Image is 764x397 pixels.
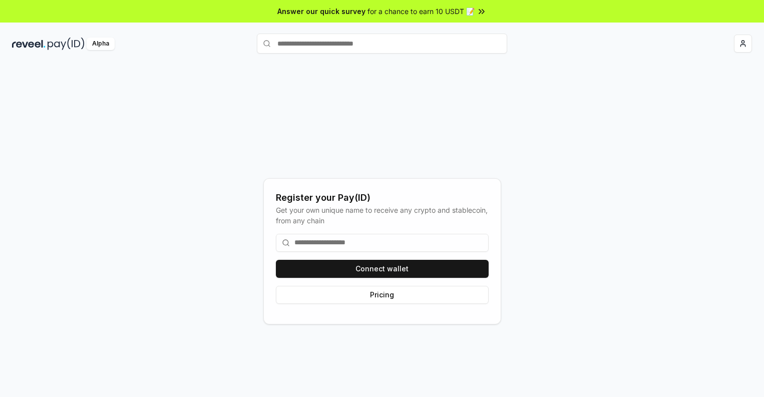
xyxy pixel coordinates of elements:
button: Pricing [276,286,489,304]
div: Alpha [87,38,115,50]
button: Connect wallet [276,260,489,278]
div: Get your own unique name to receive any crypto and stablecoin, from any chain [276,205,489,226]
span: for a chance to earn 10 USDT 📝 [367,6,475,17]
img: pay_id [48,38,85,50]
div: Register your Pay(ID) [276,191,489,205]
img: reveel_dark [12,38,46,50]
span: Answer our quick survey [277,6,365,17]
